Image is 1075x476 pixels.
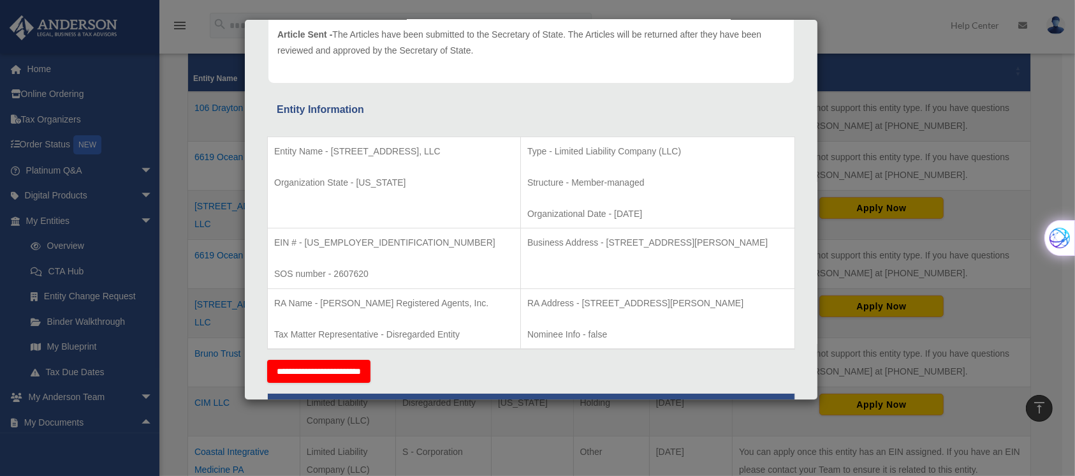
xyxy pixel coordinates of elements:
p: Entity Name - [STREET_ADDRESS], LLC [274,144,514,160]
p: Organizational Date - [DATE] [527,206,788,222]
div: Entity Information [277,101,786,119]
p: RA Name - [PERSON_NAME] Registered Agents, Inc. [274,295,514,311]
th: Tax Information [268,394,795,425]
p: Business Address - [STREET_ADDRESS][PERSON_NAME] [527,235,788,251]
p: RA Address - [STREET_ADDRESS][PERSON_NAME] [527,295,788,311]
span: Article Sent - [277,29,332,40]
p: SOS number - 2607620 [274,266,514,282]
p: The Articles have been submitted to the Secretary of State. The Articles will be returned after t... [277,27,785,58]
p: Structure - Member-managed [527,175,788,191]
p: EIN # - [US_EMPLOYER_IDENTIFICATION_NUMBER] [274,235,514,251]
p: Organization State - [US_STATE] [274,175,514,191]
p: Nominee Info - false [527,327,788,343]
p: Type - Limited Liability Company (LLC) [527,144,788,160]
p: Tax Matter Representative - Disregarded Entity [274,327,514,343]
